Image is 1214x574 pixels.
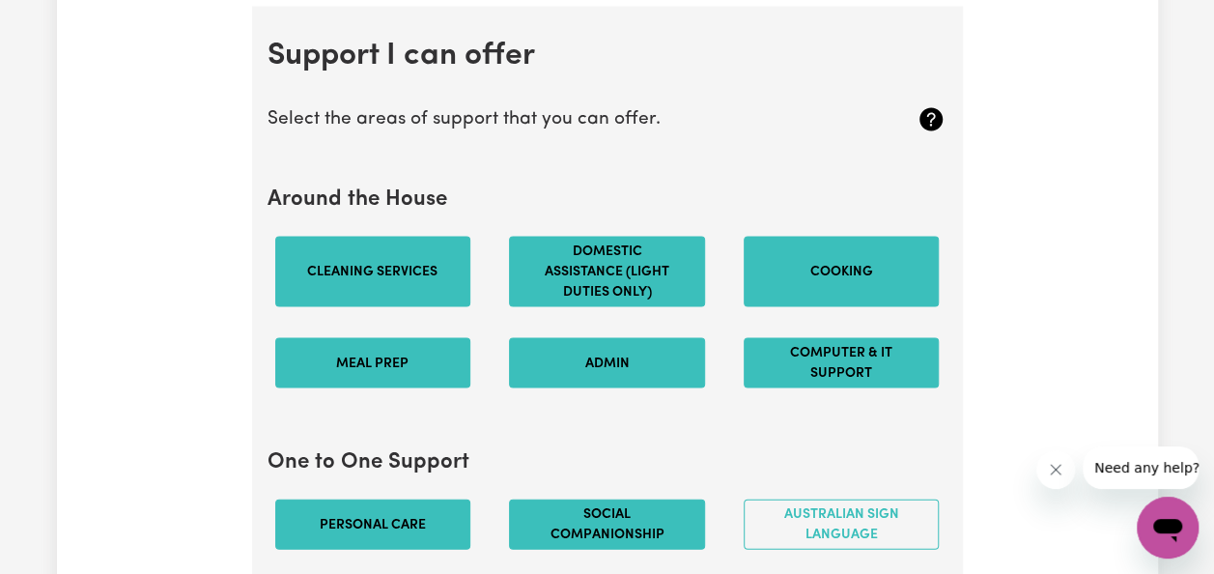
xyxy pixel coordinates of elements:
[12,14,117,29] span: Need any help?
[509,500,705,550] button: Social companionship
[268,187,947,214] h2: Around the House
[268,38,947,74] h2: Support I can offer
[275,237,471,307] button: Cleaning services
[744,338,940,388] button: Computer & IT Support
[509,338,705,388] button: Admin
[1036,450,1075,489] iframe: Close message
[1083,446,1199,489] iframe: Message from company
[509,237,705,307] button: Domestic assistance (light duties only)
[275,338,471,388] button: Meal prep
[1137,497,1199,559] iframe: Button to launch messaging window
[268,106,834,134] p: Select the areas of support that you can offer.
[744,237,940,307] button: Cooking
[268,450,947,476] h2: One to One Support
[744,500,940,550] button: Australian Sign Language
[275,500,471,550] button: Personal care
